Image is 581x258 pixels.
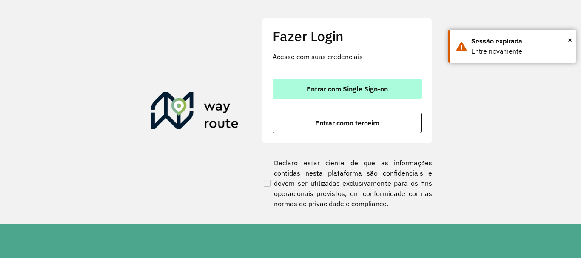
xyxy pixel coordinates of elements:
img: Roteirizador AmbevTech [151,92,239,133]
label: Declaro estar ciente de que as informações contidas nesta plataforma são confidenciais e devem se... [262,158,432,209]
button: button [273,79,422,99]
div: Sessão expirada [471,36,570,46]
div: Entre novamente [471,46,570,57]
p: Acesse com suas credenciais [273,51,422,62]
span: Entrar como terceiro [315,119,379,126]
span: × [568,34,572,46]
button: button [273,113,422,133]
button: Close [568,34,572,46]
h2: Fazer Login [273,28,422,44]
span: Entrar com Single Sign-on [307,85,388,92]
